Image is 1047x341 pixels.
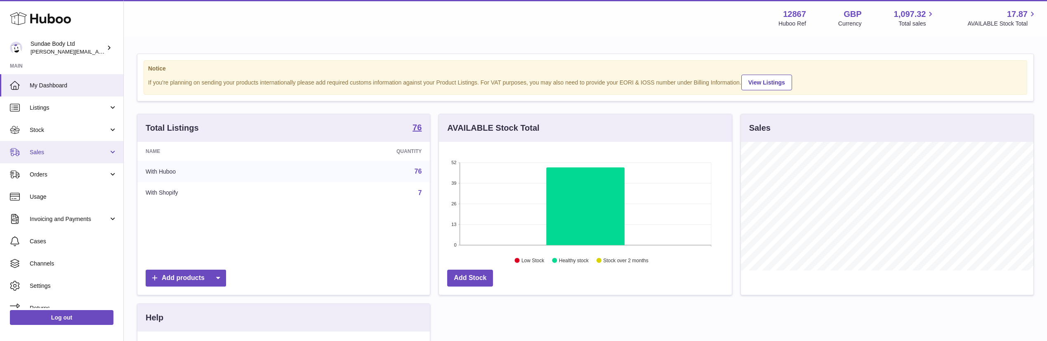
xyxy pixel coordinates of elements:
[452,222,457,227] text: 13
[30,104,108,112] span: Listings
[1007,9,1028,20] span: 17.87
[30,238,117,245] span: Cases
[898,20,935,28] span: Total sales
[413,123,422,132] strong: 76
[418,189,422,196] a: 7
[741,75,792,90] a: View Listings
[137,161,295,182] td: With Huboo
[894,9,936,28] a: 1,097.32 Total sales
[604,258,648,263] text: Stock over 2 months
[559,258,589,263] text: Healthy stock
[783,9,806,20] strong: 12867
[30,82,117,89] span: My Dashboard
[413,123,422,133] a: 76
[30,148,108,156] span: Sales
[415,168,422,175] a: 76
[30,282,117,290] span: Settings
[295,142,430,161] th: Quantity
[844,9,861,20] strong: GBP
[30,304,117,312] span: Returns
[30,126,108,134] span: Stock
[30,193,117,201] span: Usage
[146,312,163,323] h3: Help
[967,20,1037,28] span: AVAILABLE Stock Total
[31,40,105,56] div: Sundae Body Ltd
[894,9,926,20] span: 1,097.32
[148,73,1023,90] div: If you're planning on sending your products internationally please add required customs informati...
[137,182,295,204] td: With Shopify
[452,160,457,165] text: 52
[778,20,806,28] div: Huboo Ref
[838,20,862,28] div: Currency
[30,215,108,223] span: Invoicing and Payments
[31,48,165,55] span: [PERSON_NAME][EMAIL_ADDRESS][DOMAIN_NAME]
[521,258,545,263] text: Low Stock
[454,242,457,247] text: 0
[146,270,226,287] a: Add products
[148,65,1023,73] strong: Notice
[30,260,117,268] span: Channels
[146,122,199,134] h3: Total Listings
[10,310,113,325] a: Log out
[967,9,1037,28] a: 17.87 AVAILABLE Stock Total
[749,122,771,134] h3: Sales
[10,42,22,54] img: dianne@sundaebody.com
[30,171,108,179] span: Orders
[137,142,295,161] th: Name
[447,270,493,287] a: Add Stock
[452,201,457,206] text: 26
[447,122,539,134] h3: AVAILABLE Stock Total
[452,181,457,186] text: 39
